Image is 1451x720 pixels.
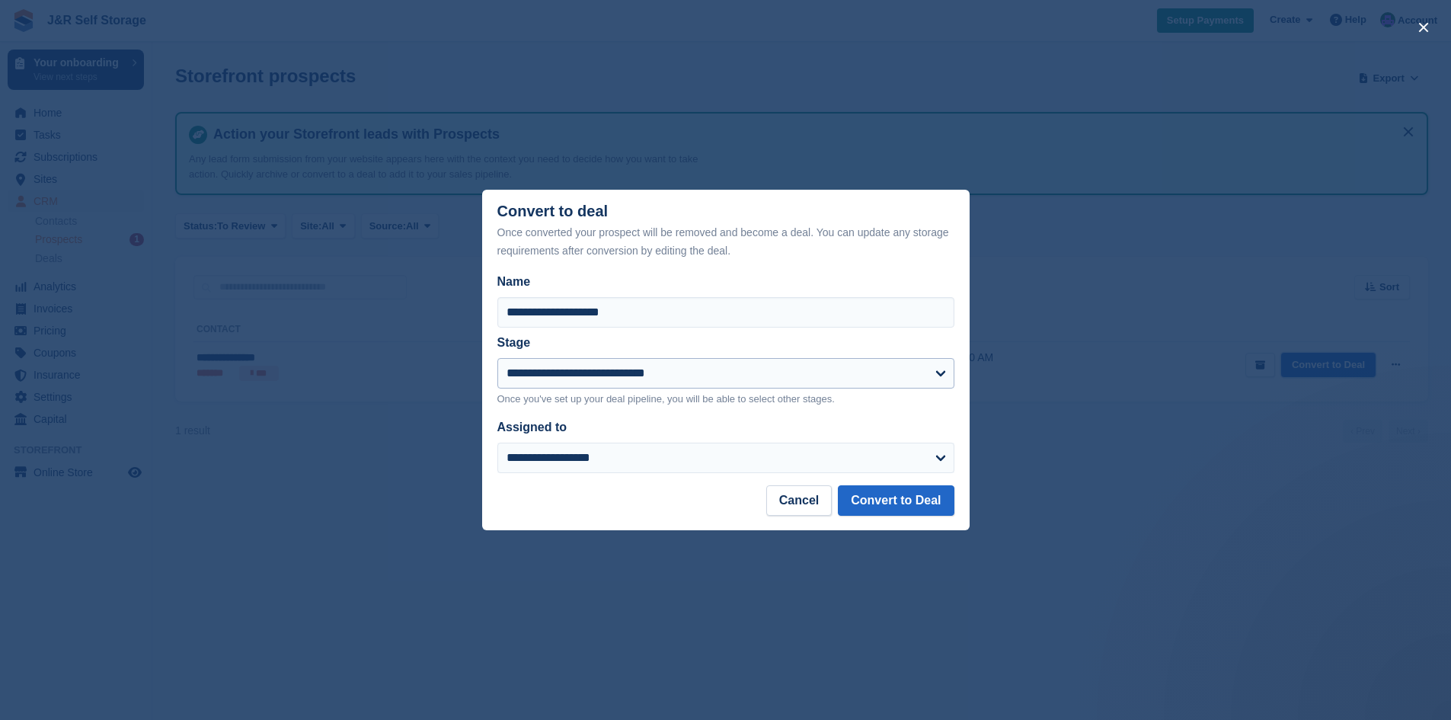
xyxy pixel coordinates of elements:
button: Cancel [766,485,832,516]
button: Convert to Deal [838,485,954,516]
label: Assigned to [497,421,567,434]
div: Convert to deal [497,203,954,260]
p: Once you've set up your deal pipeline, you will be able to select other stages. [497,392,954,407]
label: Stage [497,336,531,349]
button: close [1411,15,1436,40]
div: Once converted your prospect will be removed and become a deal. You can update any storage requir... [497,223,954,260]
label: Name [497,273,954,291]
